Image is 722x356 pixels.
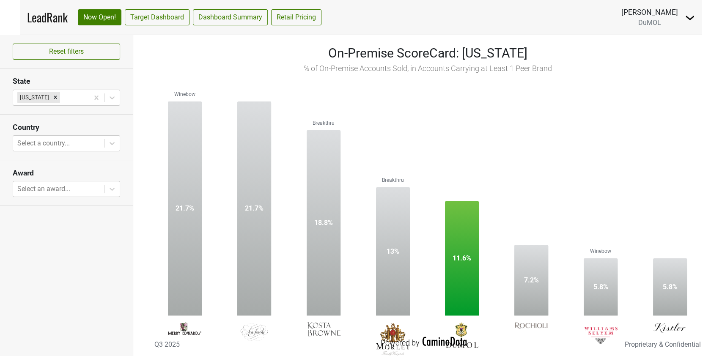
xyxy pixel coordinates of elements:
text: Winebow [590,248,611,254]
div: Proprietary & Confidential [625,340,701,350]
img: Kosta [307,322,340,336]
span: % of On-Premise Accounts Sold, in Accounts Carrying at Least 1 Peer Brand [304,64,552,73]
div: Powered by [381,335,475,352]
span: On-Premise ScoreCard: [US_STATE] [328,46,527,60]
img: Dropdown Menu [685,13,695,23]
text: 13% [387,247,399,255]
img: CaminoData [415,335,475,352]
span: DuMOL [638,19,661,27]
h3: Award [13,169,120,178]
img: Kistler [653,322,687,334]
img: Williams [584,322,618,349]
img: Merry [168,322,202,335]
img: Morlet [376,322,410,355]
text: 7.2% [524,276,539,284]
text: 11.6% [453,254,471,262]
a: Retail Pricing [271,9,321,25]
text: Winebow [174,91,195,97]
img: Sea [237,322,271,342]
text: 21.7% [245,204,264,212]
text: Breakthru [313,120,335,126]
button: Reset filters [13,44,120,60]
img: DuMOL [445,322,479,348]
img: Rochioli [514,322,548,329]
text: 5.8% [593,283,608,291]
text: 5.8% [663,283,678,291]
a: Dashboard Summary [193,9,268,25]
text: 21.7% [176,204,194,212]
div: [PERSON_NAME] [621,7,678,18]
div: Q3 2025 [154,340,180,350]
div: [US_STATE] [17,92,51,103]
text: 18.8% [314,219,333,227]
a: Now Open! [78,9,121,25]
a: LeadRank [27,8,68,26]
div: Remove Wisconsin [51,92,60,103]
text: Breakthru [382,177,404,183]
h3: State [13,77,120,86]
a: Target Dashboard [125,9,189,25]
h3: Country [13,123,120,132]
